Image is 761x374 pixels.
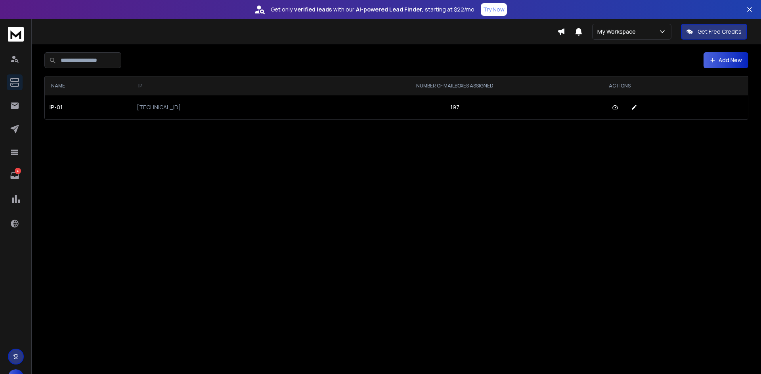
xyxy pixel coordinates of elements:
[681,24,747,40] button: Get Free Credits
[7,168,23,184] a: 4
[50,103,63,111] span: IP-01
[8,27,24,42] img: logo
[294,6,332,13] strong: verified leads
[481,3,507,16] button: Try Now
[607,100,623,114] button: Test IP Connection
[704,52,748,68] button: Add New
[597,28,639,36] p: My Workspace
[132,76,308,95] th: IP
[698,28,742,36] p: Get Free Credits
[307,76,602,95] th: NUMBER OF MAILBOXES ASSIGNED
[45,76,132,95] th: NAME
[15,168,21,174] p: 4
[602,76,748,95] th: ACTIONS
[271,6,474,13] p: Get only with our starting at $22/mo
[307,95,602,119] td: 197
[626,100,642,114] button: Edit IP
[137,103,181,111] span: [TECHNICAL_ID]
[483,6,505,13] p: Try Now
[356,6,423,13] strong: AI-powered Lead Finder,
